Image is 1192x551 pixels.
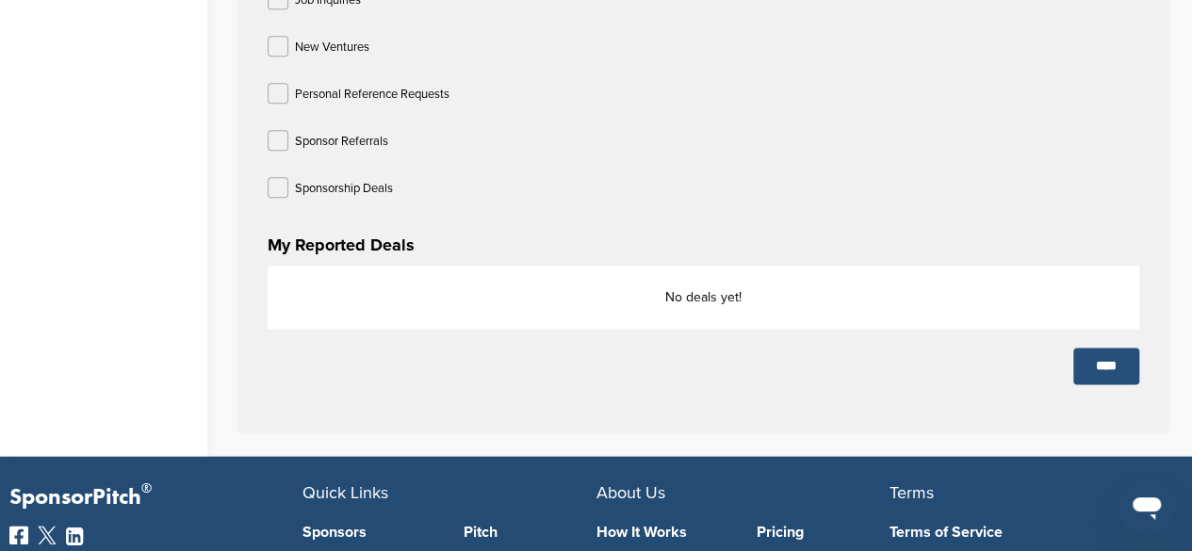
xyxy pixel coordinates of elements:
a: Pitch [464,525,596,540]
p: Personal Reference Requests [295,83,449,106]
img: Facebook [9,526,28,544]
p: Sponsorship Deals [295,177,393,201]
img: Twitter [38,526,57,544]
a: Terms of Service [890,525,1154,540]
span: Terms [890,482,934,503]
p: SponsorPitch [9,484,302,511]
p: No deals yet! [287,285,1119,309]
span: ® [141,477,152,500]
a: Pricing [757,525,890,540]
iframe: Button to launch messaging window [1117,476,1177,536]
a: How It Works [596,525,729,540]
span: About Us [596,482,665,503]
span: Quick Links [302,482,388,503]
p: Sponsor Referrals [295,130,388,154]
a: Sponsors [302,525,435,540]
h3: My Reported Deals [268,232,1139,258]
p: New Ventures [295,36,369,59]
